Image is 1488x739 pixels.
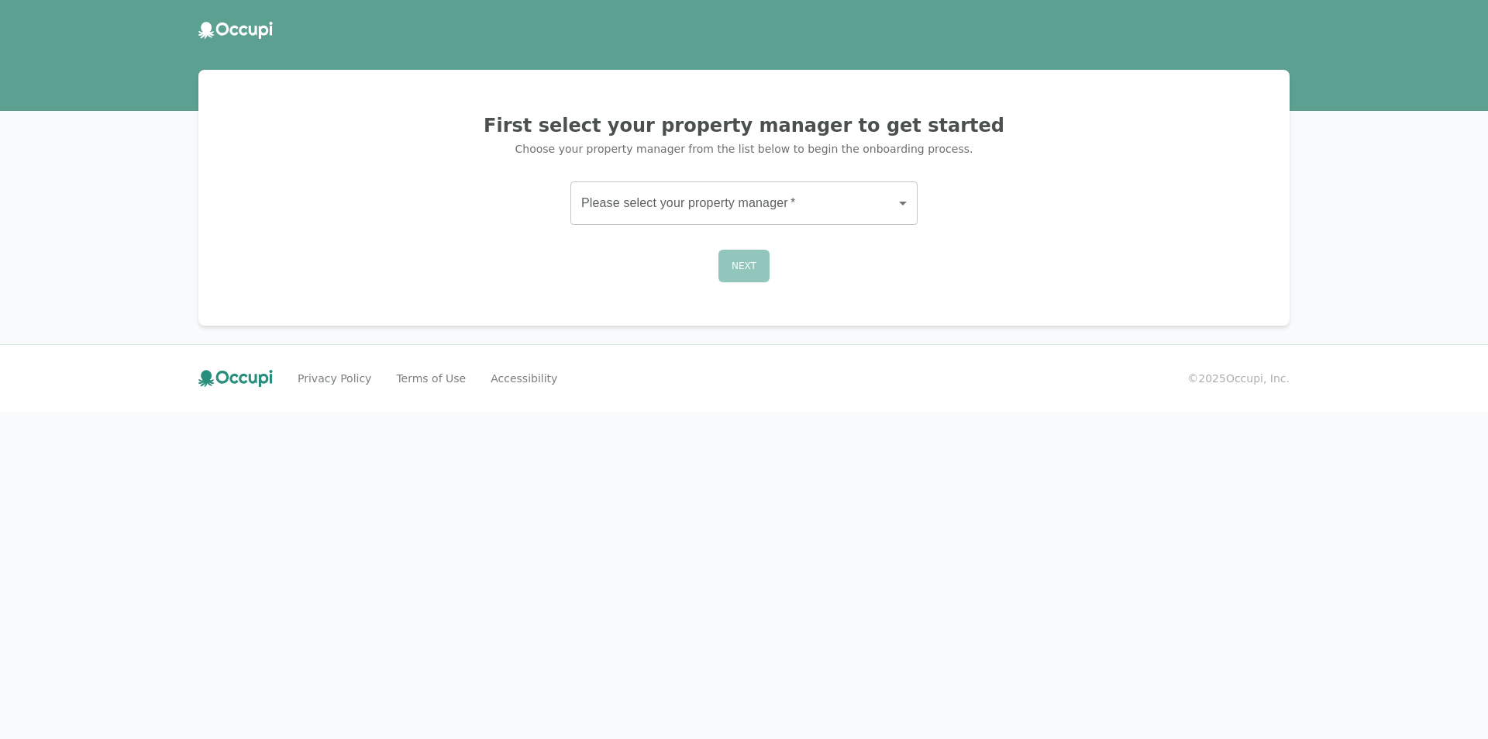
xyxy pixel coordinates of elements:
[491,371,557,386] a: Accessibility
[298,371,371,386] a: Privacy Policy
[1187,371,1290,386] small: © 2025 Occupi, Inc.
[396,371,466,386] a: Terms of Use
[217,113,1271,138] h2: First select your property manager to get started
[217,141,1271,157] p: Choose your property manager from the list below to begin the onboarding process.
